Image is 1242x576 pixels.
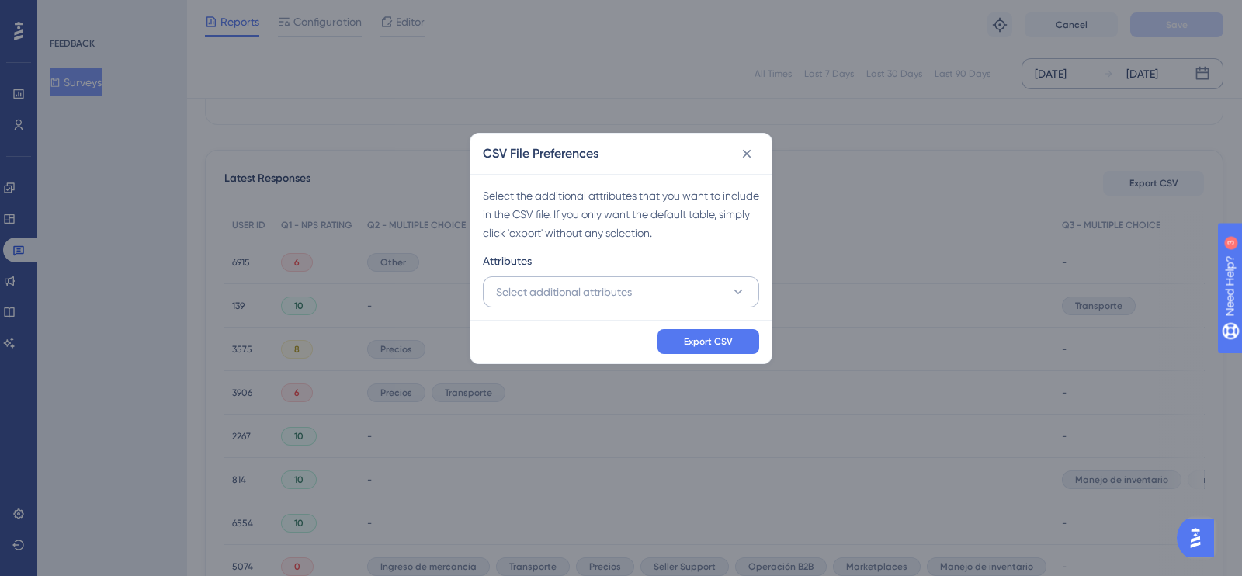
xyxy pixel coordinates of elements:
[108,8,113,20] div: 3
[1177,515,1223,561] iframe: UserGuiding AI Assistant Launcher
[496,283,632,301] span: Select additional attributes
[483,252,532,270] span: Attributes
[36,4,97,23] span: Need Help?
[483,144,598,163] h2: CSV File Preferences
[483,186,759,242] div: Select the additional attributes that you want to include in the CSV file. If you only want the d...
[684,335,733,348] span: Export CSV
